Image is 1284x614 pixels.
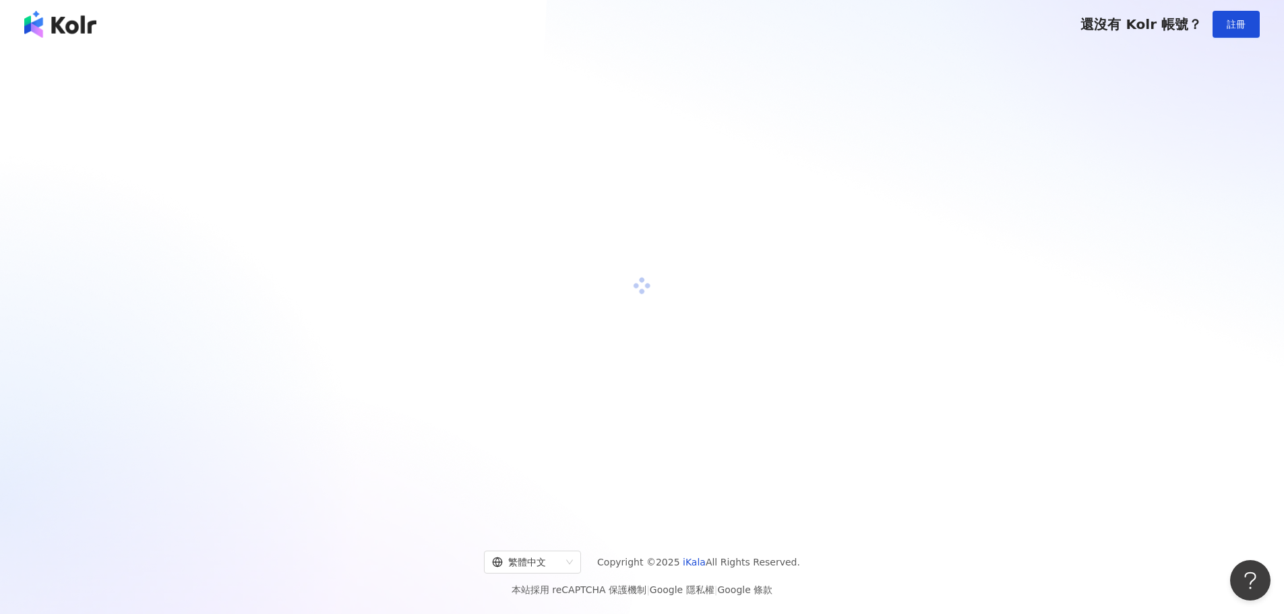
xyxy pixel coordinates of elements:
[24,11,96,38] img: logo
[1227,19,1246,30] span: 註冊
[512,582,772,598] span: 本站採用 reCAPTCHA 保護機制
[1080,16,1202,32] span: 還沒有 Kolr 帳號？
[492,551,561,573] div: 繁體中文
[650,584,714,595] a: Google 隱私權
[1230,560,1271,601] iframe: Help Scout Beacon - Open
[714,584,718,595] span: |
[646,584,650,595] span: |
[597,554,800,570] span: Copyright © 2025 All Rights Reserved.
[683,557,706,567] a: iKala
[717,584,772,595] a: Google 條款
[1213,11,1260,38] button: 註冊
